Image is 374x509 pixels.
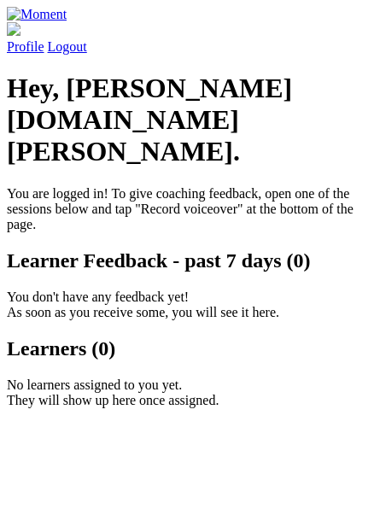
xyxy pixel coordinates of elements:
[7,186,367,232] p: You are logged in! To give coaching feedback, open one of the sessions below and tap "Record voic...
[7,22,367,54] a: Profile
[7,290,367,320] p: You don't have any feedback yet! As soon as you receive some, you will see it here.
[7,377,367,408] p: No learners assigned to you yet. They will show up here once assigned.
[7,22,20,36] img: default_avatar-b4e2223d03051bc43aaaccfb402a43260a3f17acc7fafc1603fdf008d6cba3c9.png
[7,7,67,22] img: Moment
[7,73,367,167] h1: Hey, [PERSON_NAME][DOMAIN_NAME][PERSON_NAME].
[7,249,367,272] h2: Learner Feedback - past 7 days (0)
[7,337,367,360] h2: Learners (0)
[48,39,87,54] a: Logout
